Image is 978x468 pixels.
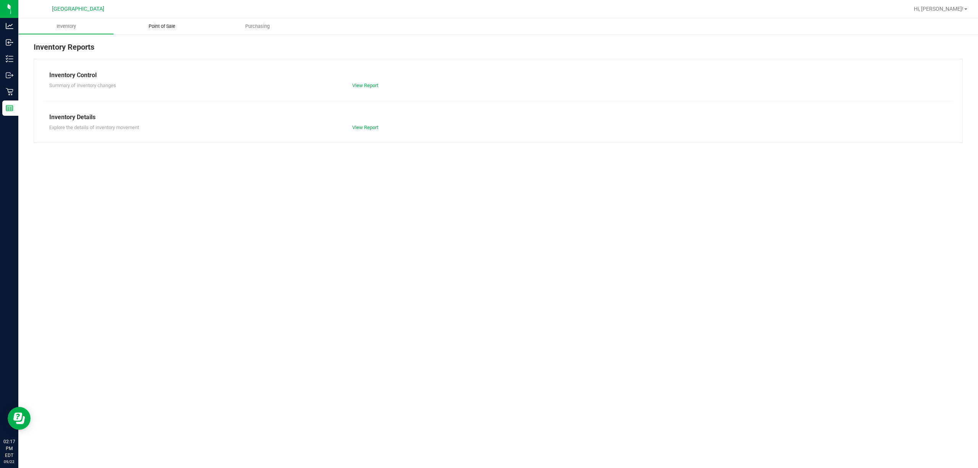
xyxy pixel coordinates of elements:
[6,88,13,96] inline-svg: Retail
[114,18,209,34] a: Point of Sale
[352,83,378,88] a: View Report
[210,18,305,34] a: Purchasing
[49,71,947,80] div: Inventory Control
[34,41,963,59] div: Inventory Reports
[52,6,104,12] span: [GEOGRAPHIC_DATA]
[49,113,947,122] div: Inventory Details
[6,104,13,112] inline-svg: Reports
[914,6,963,12] span: Hi, [PERSON_NAME]!
[49,83,116,88] span: Summary of inventory changes
[6,22,13,30] inline-svg: Analytics
[6,71,13,79] inline-svg: Outbound
[8,407,31,430] iframe: Resource center
[49,125,139,130] span: Explore the details of inventory movement
[138,23,186,30] span: Point of Sale
[46,23,86,30] span: Inventory
[352,125,378,130] a: View Report
[6,55,13,63] inline-svg: Inventory
[235,23,280,30] span: Purchasing
[3,438,15,459] p: 02:17 PM EDT
[3,459,15,465] p: 09/22
[6,39,13,46] inline-svg: Inbound
[18,18,114,34] a: Inventory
